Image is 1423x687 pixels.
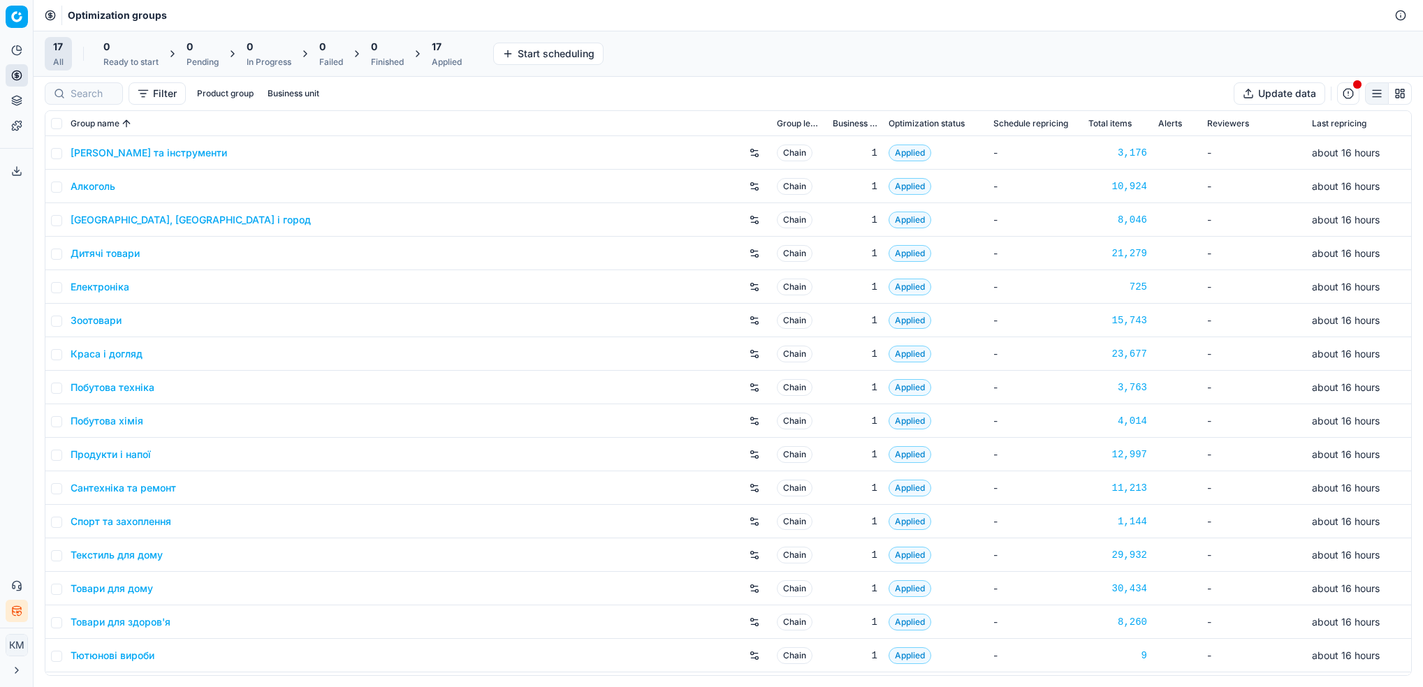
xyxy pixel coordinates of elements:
span: about 16 hours [1312,616,1380,628]
a: 9 [1088,649,1147,663]
a: 23,677 [1088,347,1147,361]
td: - [1202,605,1306,639]
div: Ready to start [103,57,159,68]
span: Chain [777,614,812,630]
td: - [1202,304,1306,337]
a: 10,924 [1088,179,1147,193]
a: Спорт та захоплення [71,515,171,529]
div: 1 [833,649,877,663]
span: Chain [777,446,812,463]
a: Товари для дому [71,582,153,596]
a: Товари для здоров'я [71,615,170,629]
span: Applied [889,413,931,429]
span: Optimization groups [68,8,167,22]
a: 30,434 [1088,582,1147,596]
span: Schedule repricing [993,118,1068,129]
span: about 16 hours [1312,281,1380,293]
a: 15,743 [1088,313,1147,327]
span: Optimization status [889,118,965,129]
td: - [988,237,1083,270]
td: - [988,371,1083,404]
a: Тютюнові вироби [71,649,154,663]
td: - [1202,170,1306,203]
span: Alerts [1158,118,1182,129]
span: КM [6,635,27,656]
div: 1 [833,179,877,193]
span: Chain [777,279,812,295]
div: 1 [833,481,877,495]
td: - [988,270,1083,304]
a: Дитячі товари [71,246,140,260]
span: Chain [777,480,812,496]
td: - [1202,438,1306,471]
span: about 16 hours [1312,381,1380,393]
td: - [988,404,1083,438]
span: Group name [71,118,119,129]
td: - [988,538,1083,572]
span: 0 [187,40,193,54]
span: Chain [777,212,812,228]
td: - [1202,136,1306,170]
span: Chain [777,379,812,396]
span: 17 [53,40,63,54]
a: [PERSON_NAME] та інструменти [71,146,227,160]
a: Краса і догляд [71,347,143,361]
span: about 16 hours [1312,448,1380,460]
span: about 16 hours [1312,348,1380,360]
td: - [988,438,1083,471]
td: - [1202,538,1306,572]
div: 21,279 [1088,246,1147,260]
span: Applied [889,647,931,664]
div: Pending [187,57,219,68]
span: Applied [889,245,931,262]
div: 1 [833,448,877,461]
div: Failed [319,57,343,68]
div: 1 [833,280,877,294]
td: - [1202,639,1306,672]
div: 1 [833,582,877,596]
span: Applied [889,346,931,362]
a: [GEOGRAPHIC_DATA], [GEOGRAPHIC_DATA] і город [71,213,311,227]
td: - [1202,203,1306,237]
span: Total items [1088,118,1132,129]
a: Сантехніка та ремонт [71,481,176,495]
a: Текстиль для дому [71,548,163,562]
span: Business unit [833,118,877,129]
span: about 16 hours [1312,649,1380,661]
td: - [1202,337,1306,371]
span: Reviewers [1207,118,1249,129]
span: 0 [103,40,110,54]
div: 4,014 [1088,414,1147,428]
span: Applied [889,212,931,228]
td: - [988,337,1083,371]
span: about 16 hours [1312,314,1380,326]
div: All [53,57,64,68]
a: Побутова хімія [71,414,143,428]
a: 3,176 [1088,146,1147,160]
span: Applied [889,379,931,396]
span: Applied [889,513,931,530]
span: 17 [432,40,442,54]
a: Електроніка [71,280,129,294]
span: about 16 hours [1312,180,1380,192]
span: Applied [889,547,931,563]
span: Applied [889,480,931,496]
td: - [988,505,1083,538]
span: Chain [777,346,812,362]
a: 3,763 [1088,381,1147,394]
div: 1 [833,313,877,327]
span: about 16 hours [1312,582,1380,594]
span: about 16 hours [1312,482,1380,494]
a: 1,144 [1088,515,1147,529]
a: 8,260 [1088,615,1147,629]
button: Product group [191,85,259,102]
span: Applied [889,178,931,195]
div: 11,213 [1088,481,1147,495]
td: - [1202,471,1306,505]
span: Applied [889,580,931,597]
